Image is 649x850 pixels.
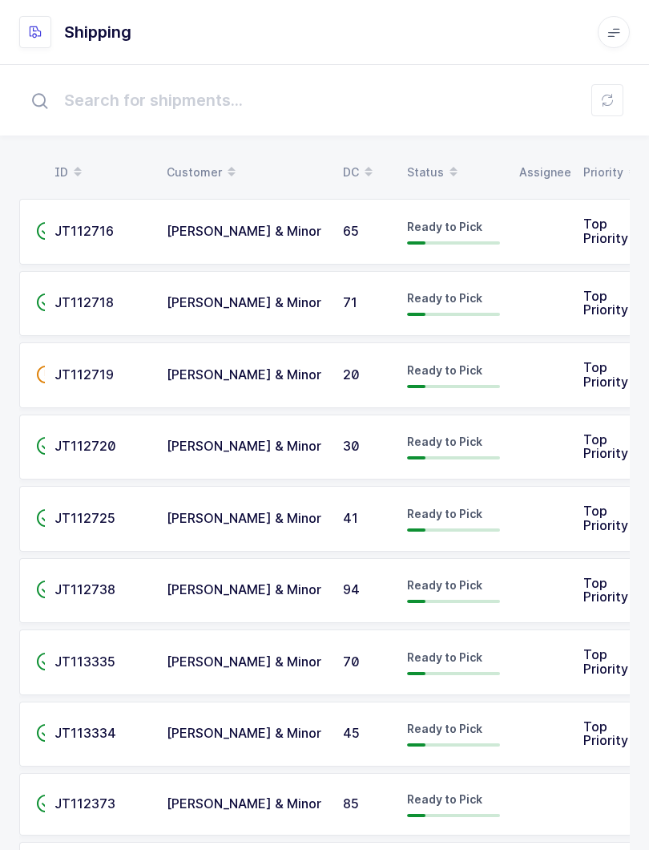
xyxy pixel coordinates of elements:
div: Assignee [519,159,564,186]
span: JT112725 [54,510,115,526]
span:  [36,654,55,670]
span: [PERSON_NAME] & Minor [167,725,321,741]
span: 71 [343,294,357,310]
span:  [36,294,55,310]
span: 94 [343,581,360,597]
span: [PERSON_NAME] & Minor [167,795,321,812]
h1: Shipping [64,19,131,45]
span: [PERSON_NAME] & Minor [167,438,321,454]
span:  [36,725,55,741]
span: Top Priority [583,718,628,749]
span: JT112718 [54,294,114,310]
span: Top Priority [583,288,628,318]
span: Top Priority [583,216,628,246]
div: Customer [167,159,324,186]
span: 45 [343,725,360,741]
span: Top Priority [583,646,628,677]
span: Ready to Pick [407,507,482,520]
span:  [36,581,55,597]
span: [PERSON_NAME] & Minor [167,581,321,597]
span: Ready to Pick [407,291,482,305]
span: [PERSON_NAME] & Minor [167,366,321,382]
span: JT112720 [54,438,116,454]
span: JT112719 [54,366,114,382]
span:  [36,223,55,239]
div: Priority [583,159,622,186]
span: Top Priority [583,359,628,390]
span: JT112373 [54,795,115,812]
span: [PERSON_NAME] & Minor [167,223,321,239]
div: ID [54,159,147,186]
span:  [36,366,55,382]
span:  [36,438,55,454]
span: JT112738 [54,581,115,597]
span: Ready to Pick [407,363,482,377]
span: [PERSON_NAME] & Minor [167,294,321,310]
span: JT113335 [54,654,115,670]
div: DC [343,159,388,186]
span: Ready to Pick [407,435,482,448]
span: 70 [343,654,360,670]
span: Top Priority [583,503,628,533]
span: 20 [343,366,360,382]
span: Ready to Pick [407,792,482,806]
span: [PERSON_NAME] & Minor [167,654,321,670]
span: 30 [343,438,360,454]
span: JT113334 [54,725,116,741]
input: Search for shipments... [19,75,630,126]
span: Top Priority [583,431,628,462]
span: Top Priority [583,575,628,605]
span: Ready to Pick [407,722,482,735]
span:  [36,795,55,812]
span: Ready to Pick [407,650,482,664]
span: JT112716 [54,223,114,239]
div: Status [407,159,500,186]
span:  [36,510,55,526]
span: [PERSON_NAME] & Minor [167,510,321,526]
span: Ready to Pick [407,220,482,233]
span: 41 [343,510,358,526]
span: 65 [343,223,359,239]
span: 85 [343,795,359,812]
span: Ready to Pick [407,578,482,592]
